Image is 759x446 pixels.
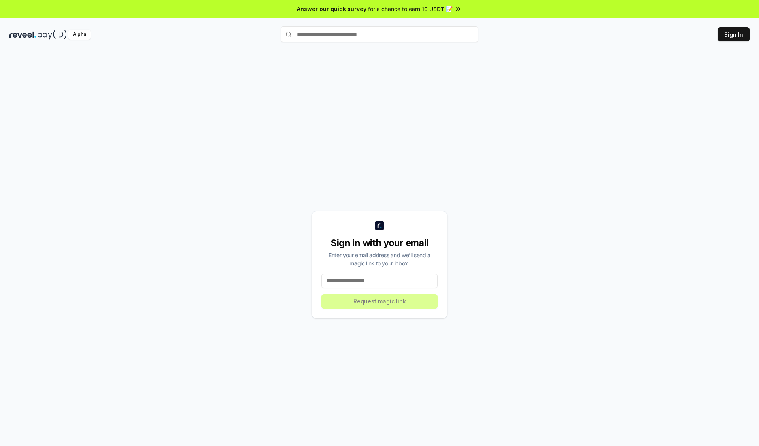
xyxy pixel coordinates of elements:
img: pay_id [38,30,67,40]
span: Answer our quick survey [297,5,366,13]
img: reveel_dark [9,30,36,40]
div: Alpha [68,30,91,40]
div: Sign in with your email [321,237,438,249]
button: Sign In [718,27,750,41]
span: for a chance to earn 10 USDT 📝 [368,5,453,13]
img: logo_small [375,221,384,230]
div: Enter your email address and we’ll send a magic link to your inbox. [321,251,438,267]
